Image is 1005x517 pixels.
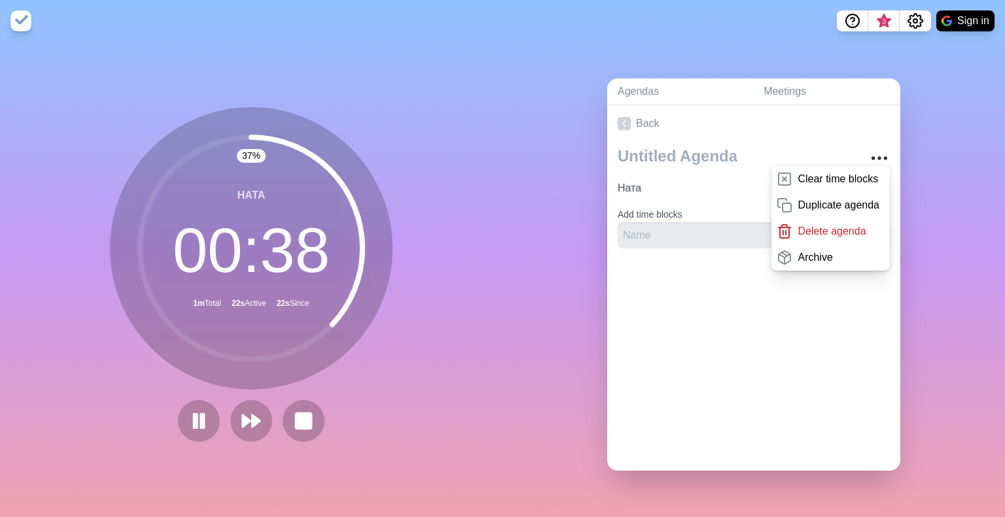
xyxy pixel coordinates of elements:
label: Add time blocks [618,209,682,220]
img: google logo [942,16,952,26]
input: Name [618,222,817,248]
input: Name [612,175,798,201]
button: Sign in [936,10,995,31]
a: Meetings [753,78,900,105]
img: timeblocks logo [10,10,31,31]
p: Clear time blocks [798,171,878,187]
button: More [866,145,892,171]
p: Delete agenda [798,224,866,239]
p: Duplicate agenda [798,197,879,213]
a: Agendas [607,78,753,105]
span: 3 [879,16,889,27]
button: What’s new [868,10,900,31]
p: Archive [798,250,832,265]
button: Settings [900,10,931,31]
button: Help [837,10,868,31]
a: Back [607,105,900,142]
